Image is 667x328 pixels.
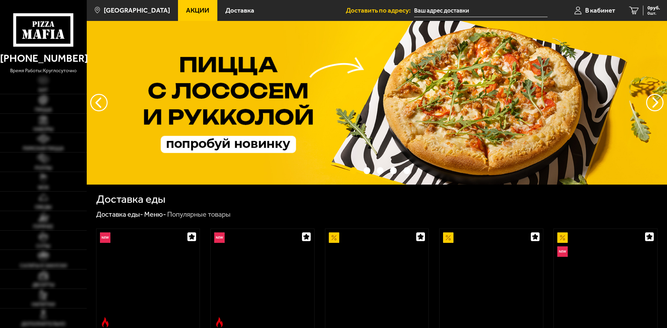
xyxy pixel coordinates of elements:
span: Супы [36,244,50,249]
span: WOK [38,185,49,190]
span: 0 руб. [647,6,660,10]
div: Популярные товары [167,210,231,219]
span: Акции [186,7,209,14]
img: Острое блюдо [214,317,225,328]
span: Римская пицца [23,146,64,151]
span: Хит [38,88,48,93]
span: Роллы [35,166,52,171]
span: 0 шт. [647,11,660,15]
span: Горячее [33,224,53,229]
span: Напитки [32,302,55,307]
button: точки переключения [390,167,397,174]
a: Доставка еды- [96,210,143,218]
img: Новинка [557,246,568,257]
button: следующий [90,94,108,111]
span: Обеды [35,205,52,210]
img: Новинка [214,232,225,243]
input: Ваш адрес доставки [414,4,548,17]
button: точки переключения [364,167,370,174]
h1: Доставка еды [96,194,165,205]
img: Акционный [557,232,568,243]
button: точки переключения [404,167,410,174]
a: Меню- [144,210,166,218]
img: Акционный [443,232,453,243]
button: предыдущий [646,94,664,111]
span: Салаты и закуски [20,263,67,268]
img: Острое блюдо [100,317,110,328]
span: [GEOGRAPHIC_DATA] [104,7,170,14]
span: Наборы [33,127,53,132]
button: точки переключения [377,167,383,174]
img: Новинка [100,232,110,243]
span: В кабинет [585,7,615,14]
img: Акционный [329,232,339,243]
span: Доставить по адресу: [346,7,414,14]
button: точки переключения [350,167,357,174]
span: Дополнительно [21,322,65,327]
span: Десерты [32,283,54,288]
span: Пицца [35,107,52,112]
span: Доставка [225,7,254,14]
